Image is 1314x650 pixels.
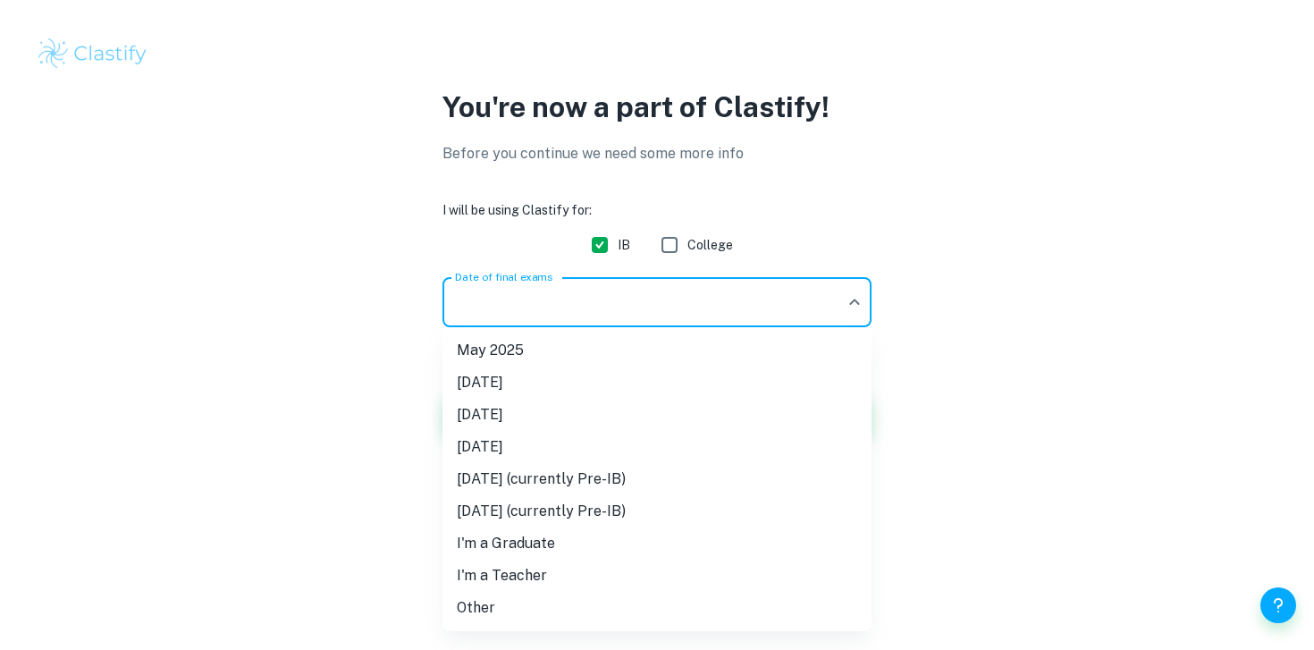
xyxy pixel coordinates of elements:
[442,399,872,431] li: [DATE]
[442,560,872,592] li: I'm a Teacher
[442,528,872,560] li: I'm a Graduate
[442,367,872,399] li: [DATE]
[442,463,872,495] li: [DATE] (currently Pre-IB)
[442,431,872,463] li: [DATE]
[442,334,872,367] li: May 2025
[442,592,872,624] li: Other
[442,495,872,528] li: [DATE] (currently Pre-IB)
